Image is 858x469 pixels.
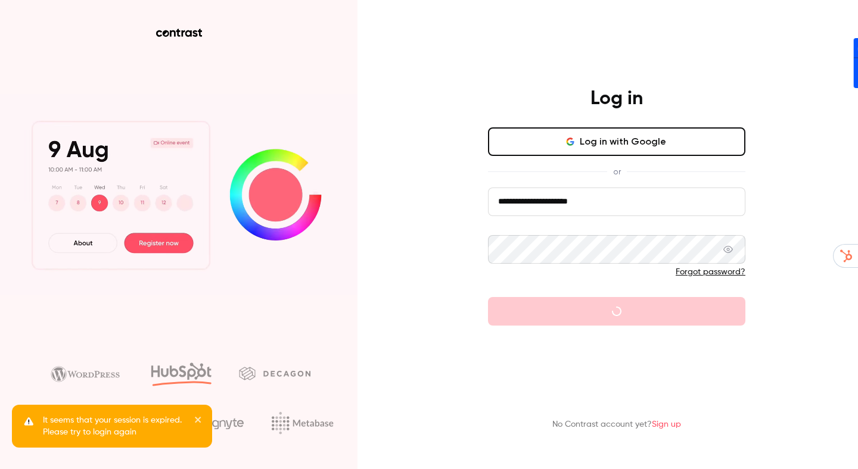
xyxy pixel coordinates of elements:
[676,268,745,276] a: Forgot password?
[43,414,186,438] p: It seems that your session is expired. Please try to login again
[652,420,681,429] a: Sign up
[239,367,310,380] img: decagon
[607,165,627,178] span: or
[590,87,643,111] h4: Log in
[552,418,681,431] p: No Contrast account yet?
[488,127,745,156] button: Log in with Google
[194,414,203,429] button: close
